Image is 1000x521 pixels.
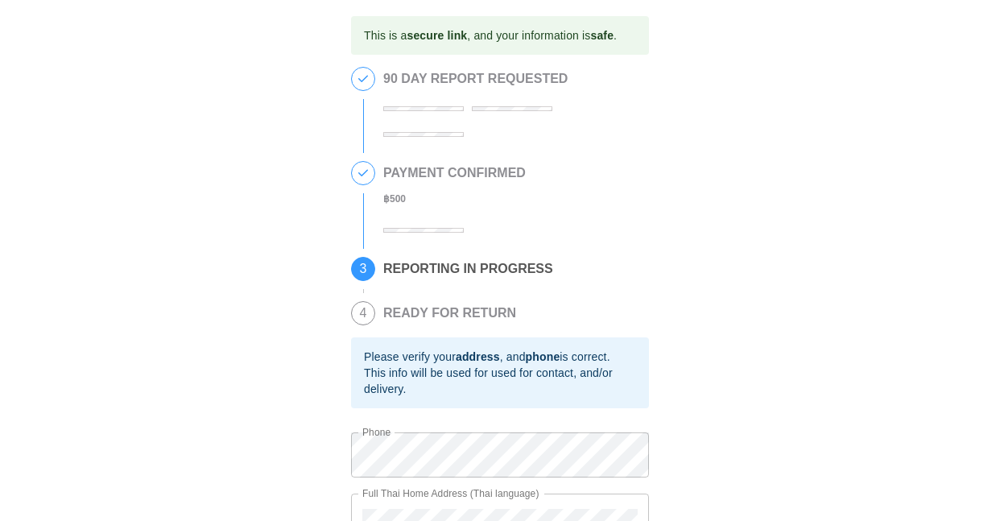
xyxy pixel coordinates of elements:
[352,162,374,184] span: 2
[364,349,636,365] div: Please verify your , and is correct.
[383,72,641,86] h2: 90 DAY REPORT REQUESTED
[526,350,560,363] b: phone
[364,21,617,50] div: This is a , and your information is .
[383,262,553,276] h2: REPORTING IN PROGRESS
[364,365,636,397] div: This info will be used for used for contact, and/or delivery.
[383,166,526,180] h2: PAYMENT CONFIRMED
[352,258,374,280] span: 3
[590,29,614,42] b: safe
[352,302,374,325] span: 4
[407,29,467,42] b: secure link
[352,68,374,90] span: 1
[383,193,406,205] b: ฿ 500
[383,306,516,320] h2: READY FOR RETURN
[456,350,500,363] b: address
